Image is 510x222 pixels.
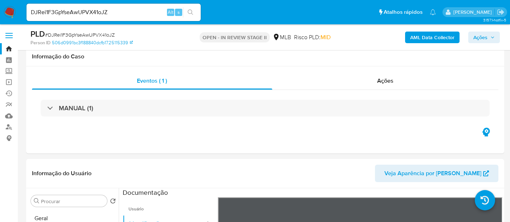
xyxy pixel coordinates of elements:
p: OPEN - IN REVIEW STAGE II [200,32,270,42]
h3: MANUAL (1) [59,104,93,112]
button: Retornar ao pedido padrão [110,198,116,206]
h1: Informação do Caso [32,53,498,60]
span: Atalhos rápidos [384,8,423,16]
span: Eventos ( 1 ) [137,77,167,85]
span: # DJRei1F3GpYseAwUPVX41oJZ [45,31,115,38]
input: Pesquise usuários ou casos... [26,8,201,17]
a: 506d0991bc3f188840dcfb1725115339 [52,40,133,46]
a: Sair [497,8,505,16]
button: Veja Aparência por [PERSON_NAME] [375,165,498,182]
b: AML Data Collector [410,32,454,43]
p: erico.trevizan@mercadopago.com.br [453,9,494,16]
span: s [178,9,180,16]
button: Procurar [34,198,40,204]
span: Risco PLD: [294,33,331,41]
div: MLB [273,33,291,41]
span: Veja Aparência por [PERSON_NAME] [384,165,481,182]
input: Procurar [41,198,104,205]
button: search-icon [183,7,198,17]
b: PLD [30,28,45,40]
span: Ações [473,32,487,43]
b: Person ID [30,40,50,46]
span: MID [321,33,331,41]
a: Notificações [430,9,436,15]
h1: Informação do Usuário [32,170,91,177]
button: AML Data Collector [405,32,460,43]
div: MANUAL (1) [41,100,490,116]
span: Alt [168,9,174,16]
button: Ações [468,32,500,43]
span: Ações [377,77,393,85]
